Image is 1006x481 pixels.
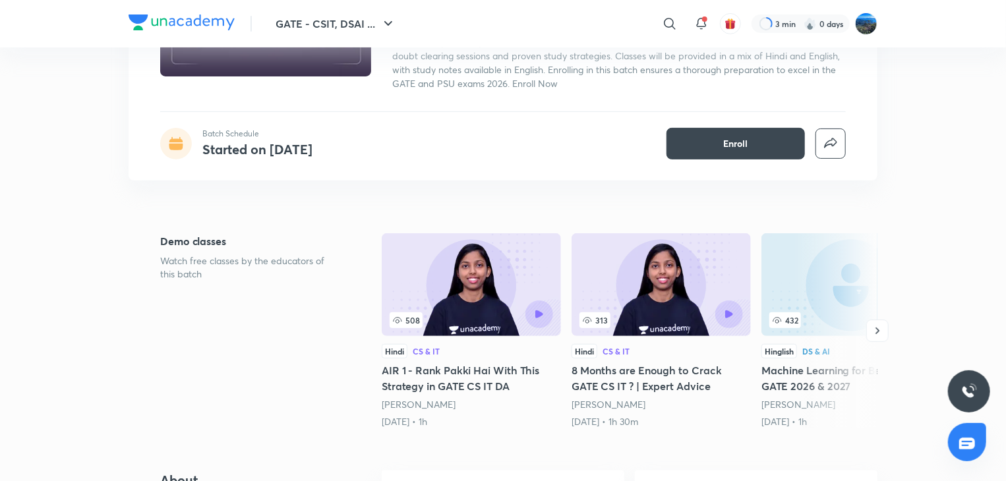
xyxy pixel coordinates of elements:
img: ttu [961,383,977,399]
div: Hindi [382,344,407,358]
span: 313 [579,312,610,328]
a: Company Logo [129,14,235,34]
h5: AIR 1 - Rank Pakki Hai With This Strategy in GATE CS IT DA [382,362,561,394]
p: Watch free classes by the educators of this batch [160,254,340,281]
img: avatar [725,18,736,30]
span: This exclusive batch delivers extensive coverage of Computer Science Engineering subjects by top ... [392,22,840,90]
a: [PERSON_NAME] [761,398,835,410]
div: 7th Mar • 1h [382,415,561,428]
button: GATE - CSIT, DSAI ... [268,11,404,37]
h5: 8 Months are Enough to Crack GATE CS IT ? | Expert Advice [572,362,751,394]
a: Machine Learning for Beginners GATE 2026 & 2027 [761,233,941,428]
h5: Machine Learning for Beginners GATE 2026 & 2027 [761,362,941,394]
div: Sweta Kumari [382,398,561,411]
div: CS & IT [603,347,630,355]
img: Company Logo [129,14,235,30]
div: Sweta Kumari [572,398,751,411]
a: [PERSON_NAME] [572,398,645,410]
a: [PERSON_NAME] [382,398,456,410]
div: Hindi [572,344,597,358]
span: 508 [390,312,423,328]
div: CS & IT [413,347,440,355]
div: 10th May • 1h 30m [572,415,751,428]
a: 432HinglishDS & AIMachine Learning for Beginners GATE 2026 & 2027[PERSON_NAME][DATE] • 1h [761,233,941,428]
a: 508HindiCS & ITAIR 1 - Rank Pakki Hai With This Strategy in GATE CS IT DA[PERSON_NAME][DATE] • 1h [382,233,561,428]
h5: Demo classes [160,233,340,249]
a: 8 Months are Enough to Crack GATE CS IT ? | Expert Advice [572,233,751,428]
span: 432 [769,312,801,328]
a: AIR 1 - Rank Pakki Hai With This Strategy in GATE CS IT DA [382,233,561,428]
span: Enroll [724,137,748,150]
div: Hinglish [761,344,797,358]
div: Sanskriti Mishra [761,398,941,411]
a: 313HindiCS & IT8 Months are Enough to Crack GATE CS IT ? | Expert Advice[PERSON_NAME][DATE] • 1h 30m [572,233,751,428]
img: streak [804,17,817,30]
img: Karthik Koduri [855,13,877,35]
p: Batch Schedule [202,128,312,140]
button: avatar [720,13,741,34]
button: Enroll [666,128,805,159]
div: 18th Apr • 1h [761,415,941,428]
h4: Started on [DATE] [202,140,312,158]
